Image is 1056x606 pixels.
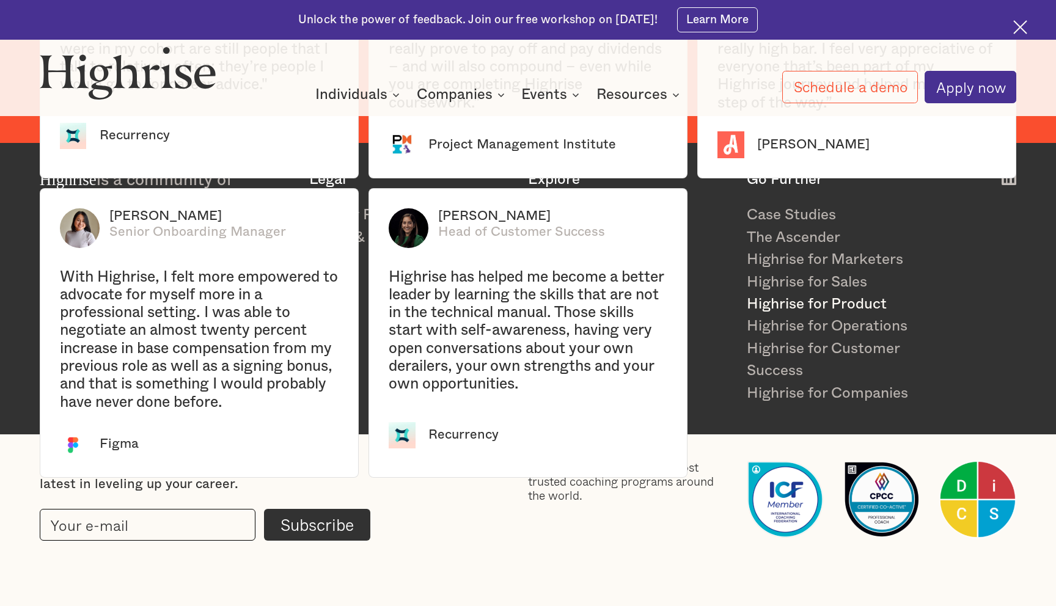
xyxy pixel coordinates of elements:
div: Companies [417,87,493,102]
a: The Ascender [747,227,949,249]
a: Highrise for Operations [747,315,949,337]
a: Highrise for Customer Success [747,338,949,382]
a: Case Studies [747,204,949,226]
div: Senior Onboarding Manager [109,224,286,240]
div: Highrise has helped me become a better leader by learning the skills that are not in the technica... [389,268,667,393]
div: [PERSON_NAME] [438,208,605,224]
div: With Highrise, I felt more empowered to advocate for myself more in a professional setting. I was... [60,268,338,412]
div: Recurrency [428,427,499,443]
div: Companies [417,87,508,102]
a: Learn More [677,7,758,32]
div: Subscribe to Highrise updates for the latest in leveling up your career. [40,461,304,492]
a: Schedule a demo [782,71,918,103]
div: Individuals [315,87,387,102]
span: Highrise [40,170,97,189]
div: Highrise is certified by the most trusted coaching programs around the world. [528,461,730,503]
a: Highrise for Marketers [747,249,949,271]
div: Resources [596,87,683,102]
div: Project Management Institute [428,137,616,153]
div: Events [521,87,583,102]
input: Subscribe [264,509,370,541]
div: Recurrency [100,128,170,144]
div: is a community of growth-minded leaders. [40,170,293,210]
div: Individuals [315,87,403,102]
div: Unlock the power of feedback. Join our free workshop on [DATE]! [298,12,658,28]
div: Legal [309,170,512,188]
img: Cross icon [1013,20,1027,34]
div: Figma [100,436,139,452]
form: current-footer-subscribe-form [40,509,370,541]
div: [PERSON_NAME] [757,137,870,153]
div: Resources [596,87,667,102]
div: Go Further [747,170,949,188]
div: [PERSON_NAME] [109,208,286,224]
input: Your e-mail [40,509,256,541]
div: Events [521,87,567,102]
div: Explore [528,170,730,188]
div: Head of Customer Success [438,224,605,240]
a: Highrise for Companies [747,382,949,404]
a: Highrise for Sales [747,271,949,293]
img: Highrise logo [40,46,216,100]
a: Highrise for Product [747,293,949,315]
a: Apply now [925,71,1016,103]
